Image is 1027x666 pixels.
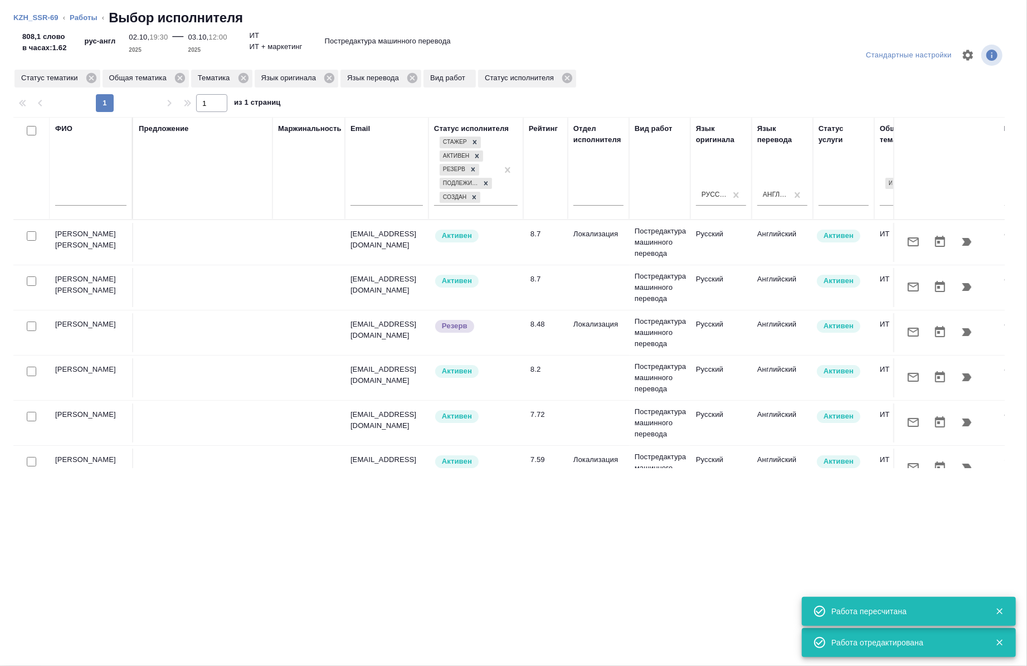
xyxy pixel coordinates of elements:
[440,150,471,162] div: Активен
[824,275,854,286] p: Активен
[22,31,67,42] p: 808,1 слово
[439,163,480,177] div: Стажер, Активен, Резерв, Подлежит внедрению, Создан
[635,451,685,485] p: Постредактура машинного перевода
[884,177,906,191] div: ИТ
[752,223,813,262] td: Английский
[573,123,624,145] div: Отдел исполнителя
[927,319,953,346] button: Открыть календарь загрузки
[530,364,562,375] div: 8.2
[50,313,133,352] td: [PERSON_NAME]
[690,223,752,262] td: Русский
[198,72,234,84] p: Тематика
[208,33,227,41] p: 12:00
[50,358,133,397] td: [PERSON_NAME]
[635,123,673,134] div: Вид работ
[529,123,558,134] div: Рейтинг
[139,123,189,134] div: Предложение
[824,411,854,422] p: Активен
[900,409,927,436] button: Отправить предложение о работе
[149,33,168,41] p: 19:30
[430,72,469,84] p: Вид работ
[439,191,481,205] div: Стажер, Активен, Резерв, Подлежит внедрению, Создан
[635,271,685,304] p: Постредактура машинного перевода
[752,268,813,307] td: Английский
[261,72,320,84] p: Язык оригинала
[752,449,813,488] td: Английский
[70,13,98,22] a: Работы
[953,364,980,391] button: Продолжить
[752,313,813,352] td: Английский
[351,409,423,431] p: [EMAIL_ADDRESS][DOMAIN_NAME]
[27,322,36,331] input: Выбери исполнителей, чтобы отправить приглашение на работу
[831,606,979,617] div: Работа пересчитана
[927,409,953,436] button: Открыть календарь загрузки
[757,123,807,145] div: Язык перевода
[250,30,260,41] p: ИТ
[927,364,953,391] button: Открыть календарь загрузки
[27,412,36,421] input: Выбери исполнителей, чтобы отправить приглашение на работу
[27,457,36,466] input: Выбери исполнителей, чтобы отправить приглашение на работу
[485,72,558,84] p: Статус исполнителя
[702,190,727,200] div: Русский
[874,313,936,352] td: ИТ
[129,33,149,41] p: 02.10,
[819,123,869,145] div: Статус услуги
[255,70,339,87] div: Язык оригинала
[955,42,981,69] span: Настроить таблицу
[981,45,1005,66] span: Посмотреть информацию
[27,231,36,241] input: Выбери исполнителей, чтобы отправить приглашение на работу
[696,123,746,145] div: Язык оригинала
[690,449,752,488] td: Русский
[440,137,469,148] div: Стажер
[325,36,451,47] p: Постредактура машинного перевода
[27,276,36,286] input: Выбери исполнителей, чтобы отправить приглашение на работу
[434,319,518,334] div: На крайний случай: тут высокое качество, но есть другие проблемы
[953,454,980,481] button: Продолжить
[109,72,171,84] p: Общая тематика
[21,72,82,84] p: Статус тематики
[635,226,685,259] p: Постредактура машинного перевода
[351,454,423,477] p: [EMAIL_ADDRESS][DOMAIN_NAME]
[874,449,936,488] td: ИТ
[440,178,480,189] div: Подлежит внедрению
[874,268,936,307] td: ИТ
[635,361,685,395] p: Постредактура машинного перевода
[568,223,629,262] td: Локализация
[824,230,854,241] p: Активен
[953,229,980,255] button: Продолжить
[172,27,183,56] div: —
[831,637,979,648] div: Работа отредактирована
[188,33,209,41] p: 03.10,
[351,364,423,386] p: [EMAIL_ADDRESS][DOMAIN_NAME]
[102,12,104,23] li: ‹
[988,606,1011,616] button: Закрыть
[351,274,423,296] p: [EMAIL_ADDRESS][DOMAIN_NAME]
[690,404,752,443] td: Русский
[278,123,342,134] div: Маржинальность
[103,70,189,87] div: Общая тематика
[953,274,980,300] button: Продолжить
[50,404,133,443] td: [PERSON_NAME]
[900,229,927,255] button: Отправить предложение о работе
[824,320,854,332] p: Активен
[434,364,518,379] div: Рядовой исполнитель: назначай с учетом рейтинга
[874,404,936,443] td: ИТ
[50,223,133,262] td: [PERSON_NAME] [PERSON_NAME]
[478,70,576,87] div: Статус исполнителя
[690,268,752,307] td: Русский
[13,13,59,22] a: KZH_SSR-69
[434,229,518,244] div: Рядовой исполнитель: назначай с учетом рейтинга
[434,409,518,424] div: Рядовой исполнитель: назначай с учетом рейтинга
[191,70,252,87] div: Тематика
[530,409,562,420] div: 7.72
[763,190,788,200] div: Английский
[927,229,953,255] button: Открыть календарь загрузки
[568,313,629,352] td: Локализация
[874,223,936,262] td: ИТ
[690,313,752,352] td: Русский
[530,319,562,330] div: 8.48
[824,456,854,467] p: Активен
[900,274,927,300] button: Отправить предложение о работе
[874,358,936,397] td: ИТ
[351,319,423,341] p: [EMAIL_ADDRESS][DOMAIN_NAME]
